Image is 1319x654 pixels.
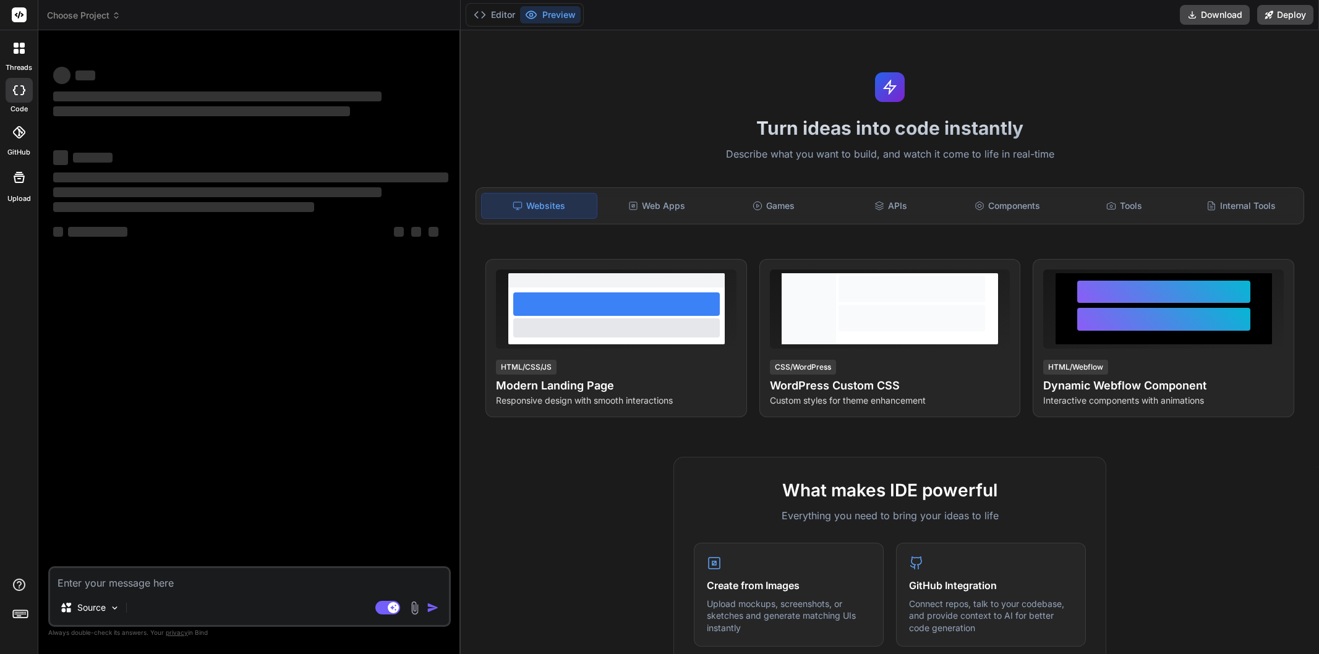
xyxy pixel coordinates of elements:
h4: GitHub Integration [909,578,1073,593]
span: ‌ [53,106,350,116]
label: Upload [7,193,31,204]
img: icon [427,601,439,614]
label: code [11,104,28,114]
p: Describe what you want to build, and watch it come to life in real-time [468,147,1312,163]
label: threads [6,62,32,73]
div: HTML/Webflow [1043,360,1108,375]
div: APIs [834,193,948,219]
div: Games [717,193,831,219]
img: Pick Models [109,603,120,613]
p: Always double-check its answers. Your in Bind [48,627,451,639]
span: privacy [166,629,188,636]
span: ‌ [429,227,438,237]
label: GitHub [7,147,30,158]
p: Responsive design with smooth interactions [496,394,736,407]
div: CSS/WordPress [770,360,836,375]
span: ‌ [53,172,448,182]
h4: WordPress Custom CSS [770,377,1010,394]
span: ‌ [53,202,314,212]
h2: What makes IDE powerful [694,477,1086,503]
button: Deploy [1257,5,1313,25]
span: ‌ [75,70,95,80]
span: Choose Project [47,9,121,22]
p: Connect repos, talk to your codebase, and provide context to AI for better code generation [909,598,1073,634]
button: Preview [520,6,581,23]
p: Source [77,601,106,614]
div: Websites [481,193,597,219]
div: Internal Tools [1184,193,1299,219]
button: Download [1180,5,1250,25]
span: ‌ [53,150,68,165]
h4: Dynamic Webflow Component [1043,377,1284,394]
div: Components [950,193,1065,219]
span: ‌ [53,91,382,101]
button: Editor [469,6,520,23]
span: ‌ [394,227,404,237]
p: Custom styles for theme enhancement [770,394,1010,407]
span: ‌ [53,227,63,237]
h1: Turn ideas into code instantly [468,117,1312,139]
p: Everything you need to bring your ideas to life [694,508,1086,523]
p: Interactive components with animations [1043,394,1284,407]
h4: Modern Landing Page [496,377,736,394]
div: HTML/CSS/JS [496,360,557,375]
img: attachment [408,601,422,615]
p: Upload mockups, screenshots, or sketches and generate matching UIs instantly [707,598,871,634]
span: ‌ [73,153,113,163]
h4: Create from Images [707,578,871,593]
div: Tools [1067,193,1182,219]
span: ‌ [53,187,382,197]
span: ‌ [68,227,127,237]
div: Web Apps [600,193,714,219]
span: ‌ [411,227,421,237]
span: ‌ [53,67,70,84]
